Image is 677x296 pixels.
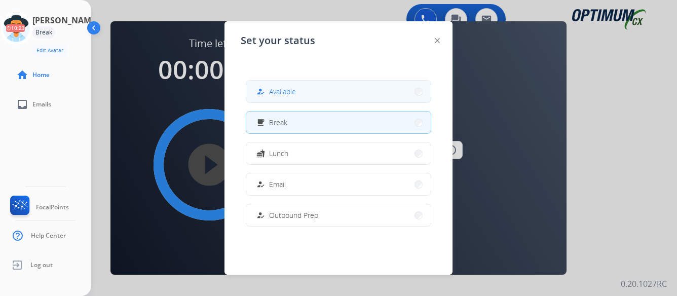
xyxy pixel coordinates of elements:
[256,211,265,219] mat-icon: how_to_reg
[36,203,69,211] span: FocalPoints
[621,278,667,290] p: 0.20.1027RC
[269,117,287,128] span: Break
[32,71,50,79] span: Home
[246,173,431,195] button: Email
[256,118,265,127] mat-icon: free_breakfast
[269,148,288,159] span: Lunch
[8,196,69,219] a: FocalPoints
[32,100,51,108] span: Emails
[269,210,318,220] span: Outbound Prep
[246,112,431,133] button: Break
[435,38,440,43] img: close-button
[241,33,315,48] span: Set your status
[246,142,431,164] button: Lunch
[256,149,265,158] mat-icon: fastfood
[32,26,55,39] div: Break
[30,261,53,269] span: Log out
[256,87,265,96] mat-icon: how_to_reg
[31,232,66,240] span: Help Center
[269,86,296,97] span: Available
[32,45,67,56] button: Edit Avatar
[16,98,28,110] mat-icon: inbox
[32,14,98,26] h3: [PERSON_NAME]
[246,204,431,226] button: Outbound Prep
[246,81,431,102] button: Available
[269,179,286,190] span: Email
[16,69,28,81] mat-icon: home
[256,180,265,189] mat-icon: how_to_reg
